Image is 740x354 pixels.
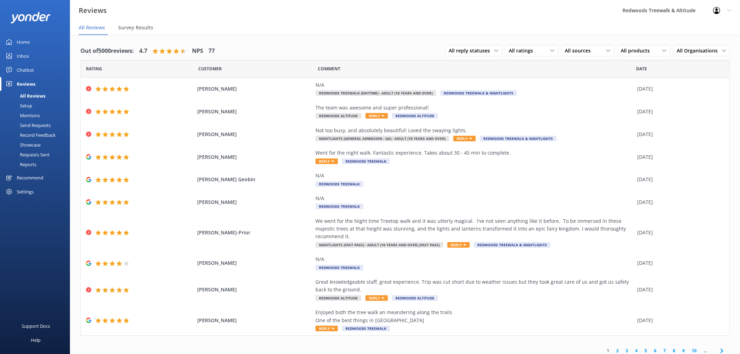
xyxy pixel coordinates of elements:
div: [DATE] [637,229,720,236]
h3: Reviews [79,5,107,16]
a: 2 [613,347,622,354]
span: Redwoods Treewalk [315,265,363,270]
span: All products [621,47,654,55]
div: [DATE] [637,286,720,293]
span: Redwoods Altitude [392,295,438,301]
h4: Out of 5000 reviews: [80,47,134,56]
span: [PERSON_NAME] [197,198,312,206]
div: Went for the night walk. Fantastic experience. Takes about 30 - 45 min to complete. [315,149,634,157]
h4: 77 [208,47,215,56]
a: Send Requests [4,120,70,130]
span: Reply [447,242,470,248]
a: Requests Sent [4,150,70,160]
span: [PERSON_NAME] [197,317,312,324]
div: N/A [315,81,634,89]
div: Help [31,333,41,347]
span: Redwoods Treewalk (Daytime) - Adult (16 years and over) [315,90,436,96]
a: Showcase [4,140,70,150]
span: All reply statuses [449,47,494,55]
span: [PERSON_NAME] [197,259,312,267]
div: Mentions [4,111,40,120]
span: [PERSON_NAME] [197,130,312,138]
div: Great knowledgeable staff, great experience. Trip was cut short due to weather issues but they to... [315,278,634,294]
span: Redwoods Altitude [315,295,361,301]
a: Mentions [4,111,70,120]
div: Reports [4,160,36,169]
div: N/A [315,255,634,263]
div: [DATE] [637,198,720,206]
span: Reply [365,113,388,119]
a: 7 [660,347,669,354]
span: [PERSON_NAME] [197,153,312,161]
div: Reviews [17,77,35,91]
span: Reply [453,136,476,141]
div: Settings [17,185,34,199]
span: Nightlights (General Admission - GA) - Adult (16 years and over) [315,136,449,141]
span: All ratings [509,47,537,55]
span: Date [86,65,102,72]
span: Question [318,65,340,72]
div: Showcase [4,140,41,150]
span: All Organisations [677,47,722,55]
a: 3 [622,347,632,354]
span: Redwoods Altitude [392,113,438,119]
div: Setup [4,101,32,111]
span: Reply [315,158,338,164]
a: 9 [679,347,688,354]
a: 8 [669,347,679,354]
a: 1 [603,347,613,354]
h4: 4.7 [139,47,147,56]
div: Recommend [17,171,43,185]
span: Nightlights (Fast Pass) - Adult (16 years and over) (fast pass) [315,242,443,248]
span: Redwoods Treewalk & Nightlights [440,90,517,96]
span: Reply [365,295,388,301]
a: 6 [650,347,660,354]
div: Not too busy, and absolutely beautiful! Loved the swaying lights. [315,127,634,134]
span: [PERSON_NAME] [197,286,312,293]
span: Survey Results [118,24,153,31]
span: Redwoods Treewalk & Nightlights [474,242,550,248]
span: [PERSON_NAME] Geobin [197,176,312,183]
div: Requests Sent [4,150,50,160]
div: [DATE] [637,130,720,138]
div: We went for the Night time Treetop walk and it was utterly magical. I've not seen anything like i... [315,217,634,241]
a: Reports [4,160,70,169]
span: ... [700,347,710,354]
a: 5 [641,347,650,354]
div: Inbox [17,49,29,63]
a: 4 [632,347,641,354]
a: All Reviews [4,91,70,101]
a: 10 [688,347,700,354]
span: Redwoods Treewalk [315,204,363,209]
span: Redwoods Treewalk [315,181,363,187]
div: All Reviews [4,91,45,101]
div: [DATE] [637,176,720,183]
h4: NPS [192,47,203,56]
img: yonder-white-logo.png [10,12,51,23]
div: Record Feedback [4,130,56,140]
span: Redwoods Treewalk [342,158,390,164]
span: All sources [565,47,595,55]
span: All Reviews [79,24,105,31]
div: [DATE] [637,259,720,267]
div: [DATE] [637,85,720,93]
div: The team was awesome and super professional! [315,104,634,112]
div: N/A [315,172,634,179]
a: Record Feedback [4,130,70,140]
div: [DATE] [637,153,720,161]
div: [DATE] [637,108,720,115]
span: [PERSON_NAME] [197,85,312,93]
div: Send Requests [4,120,51,130]
span: Reply [315,326,338,331]
div: Chatbot [17,63,34,77]
span: Redwoods Treewalk & Nightlights [480,136,556,141]
div: Home [17,35,30,49]
span: [PERSON_NAME] [197,108,312,115]
div: N/A [315,194,634,202]
div: Enjoyed both the tree walk an meandering along the trails One of the best things in [GEOGRAPHIC_D... [315,309,634,324]
div: Support Docs [22,319,50,333]
div: [DATE] [637,317,720,324]
span: Redwoods Treewalk [342,326,390,331]
span: Redwoods Altitude [315,113,361,119]
a: Setup [4,101,70,111]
